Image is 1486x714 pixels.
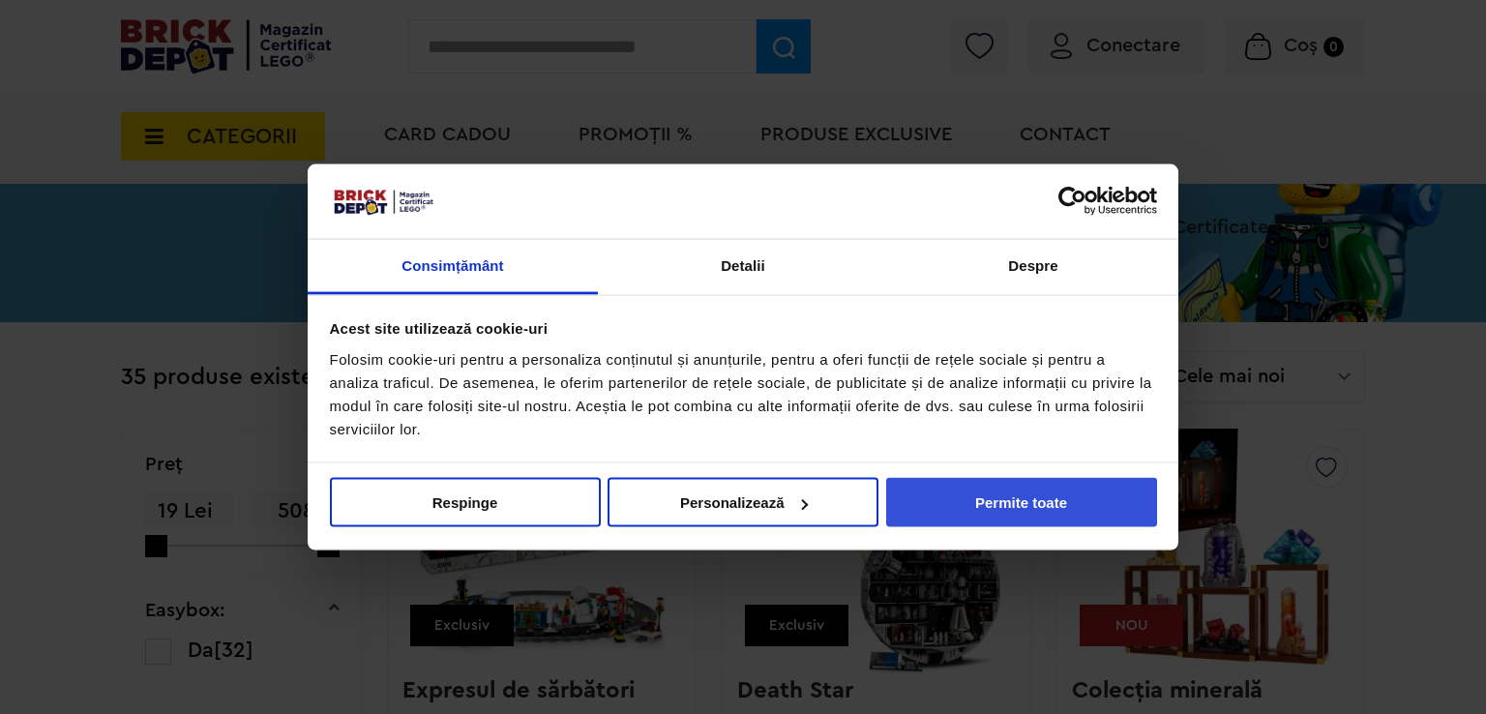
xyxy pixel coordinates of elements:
[598,239,888,294] a: Detalii
[608,478,878,527] button: Personalizează
[308,239,598,294] a: Consimțământ
[330,478,601,527] button: Respinge
[330,317,1157,341] div: Acest site utilizează cookie-uri
[330,186,436,217] img: siglă
[886,478,1157,527] button: Permite toate
[888,239,1178,294] a: Despre
[988,187,1157,216] a: Usercentrics Cookiebot - opens in a new window
[330,347,1157,440] div: Folosim cookie-uri pentru a personaliza conținutul și anunțurile, pentru a oferi funcții de rețel...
